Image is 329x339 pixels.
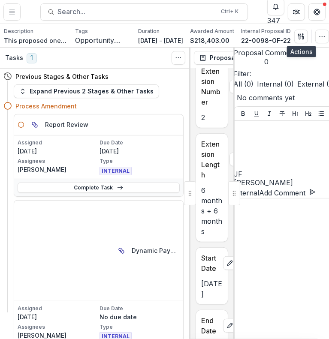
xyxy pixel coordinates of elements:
[267,15,284,26] div: 347
[172,51,185,65] button: Toggle View Cancelled Tasks
[45,120,88,129] h5: Report Review
[229,80,243,93] button: edit
[75,36,131,45] span: Opportunity Fund - Opportunity Fund - Grants/Contracts
[201,112,223,123] p: 2
[229,153,243,166] button: edit
[288,3,305,21] button: Partners
[241,27,291,35] p: Internal Proposal ID
[14,84,159,98] button: Expand Previous 2 Stages & Other Tasks
[15,102,77,111] h4: Process Amendment
[233,48,300,66] button: Proposal Comments
[132,246,180,255] h5: Dynamic Payment Schedule
[201,253,216,273] p: Start Date
[75,27,88,35] p: Tags
[241,36,291,45] p: 22-0098-OF-22
[18,323,98,331] p: Assignees
[18,183,180,193] a: Complete Task
[194,51,253,65] button: Proposal
[201,185,223,237] p: 6 months + 6 months
[316,108,326,119] button: Bullet List
[18,165,98,174] p: [PERSON_NAME]
[138,36,183,45] p: [DATE] - [DATE]
[100,312,180,321] p: No due date
[18,312,98,321] p: [DATE]
[201,279,223,299] p: [DATE]
[223,256,237,270] button: edit
[18,157,98,165] p: Assignees
[234,188,259,198] button: Internal
[238,108,248,119] button: Bold
[100,305,180,312] p: Due Date
[201,315,216,336] p: End Date
[190,27,234,35] p: Awarded Amount
[4,36,68,45] p: This proposed one-year demonstration project is intended to showcase innovative strategies to imp...
[201,139,223,180] p: Extension Length
[18,305,98,312] p: Assigned
[308,3,326,21] button: Get Help
[18,147,98,156] p: [DATE]
[257,79,294,89] span: Internal ( 0 )
[259,188,316,198] button: Add Comment
[233,79,254,89] span: All ( 0 )
[100,139,180,147] p: Due Date
[277,108,287,119] button: Strike
[100,167,132,175] span: INTERNAL
[100,157,180,165] p: Type
[138,27,160,35] p: Duration
[27,53,37,63] span: 1
[264,108,275,119] button: Italicize
[223,319,237,333] button: edit
[4,27,33,35] p: Description
[40,3,248,21] button: Search...
[201,66,223,107] p: Extension Number
[18,139,98,147] p: Assigned
[58,8,216,16] span: Search...
[220,7,241,16] div: Ctrl + K
[115,244,128,258] button: View dependent tasks
[15,72,109,81] h4: Previous Stages & Other Tasks
[190,36,229,45] p: $218,403.00
[290,108,301,119] button: Heading 1
[303,108,314,119] button: Heading 2
[100,147,180,156] p: [DATE]
[28,118,42,132] button: View dependent tasks
[251,108,262,119] button: Underline
[233,58,300,66] span: 0
[100,323,180,331] p: Type
[3,3,21,21] button: Toggle Menu
[5,54,23,62] h3: Tasks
